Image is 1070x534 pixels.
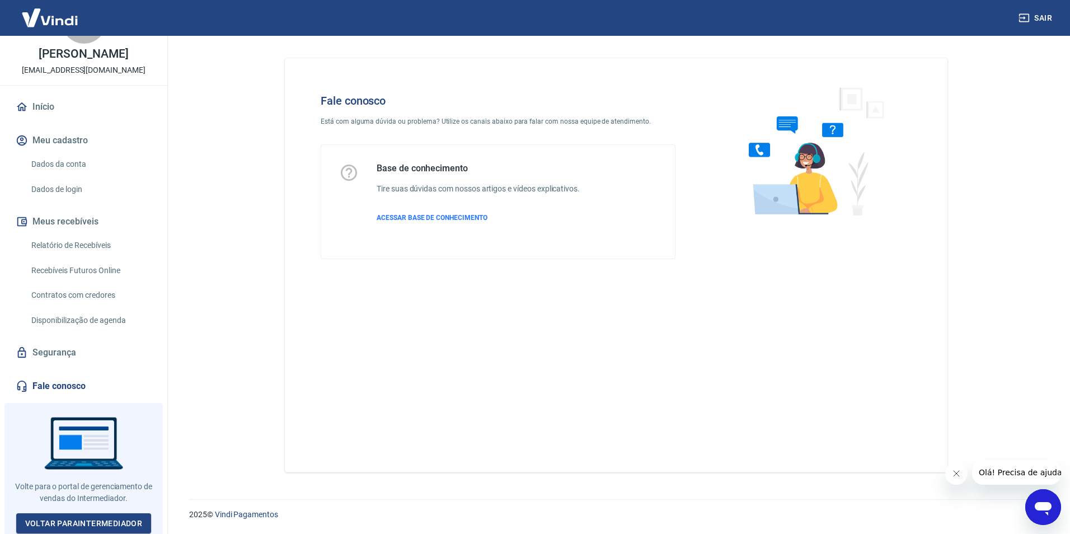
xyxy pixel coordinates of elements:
h4: Fale conosco [321,94,675,107]
p: [PERSON_NAME] [39,48,128,60]
a: Disponibilização de agenda [27,309,154,332]
span: Olá! Precisa de ajuda? [7,8,94,17]
button: Meu cadastro [13,128,154,153]
img: Fale conosco [726,76,897,226]
a: Recebíveis Futuros Online [27,259,154,282]
p: Está com alguma dúvida ou problema? Utilize os canais abaixo para falar com nossa equipe de atend... [321,116,675,127]
button: Sair [1016,8,1057,29]
img: Vindi [13,1,86,35]
iframe: Mensagem da empresa [972,460,1061,485]
iframe: Fechar mensagem [945,462,968,485]
a: ACESSAR BASE DE CONHECIMENTO [377,213,580,223]
a: Início [13,95,154,119]
a: Dados de login [27,178,154,201]
a: Fale conosco [13,374,154,399]
span: ACESSAR BASE DE CONHECIMENTO [377,214,487,222]
iframe: Botão para abrir a janela de mensagens [1025,489,1061,525]
a: Dados da conta [27,153,154,176]
h6: Tire suas dúvidas com nossos artigos e vídeos explicativos. [377,183,580,195]
p: [EMAIL_ADDRESS][DOMAIN_NAME] [22,64,146,76]
p: 2025 © [189,509,1043,521]
a: Relatório de Recebíveis [27,234,154,257]
a: Voltar paraIntermediador [16,513,152,534]
a: Vindi Pagamentos [215,510,278,519]
a: Segurança [13,340,154,365]
a: Contratos com credores [27,284,154,307]
h5: Base de conhecimento [377,163,580,174]
button: Meus recebíveis [13,209,154,234]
